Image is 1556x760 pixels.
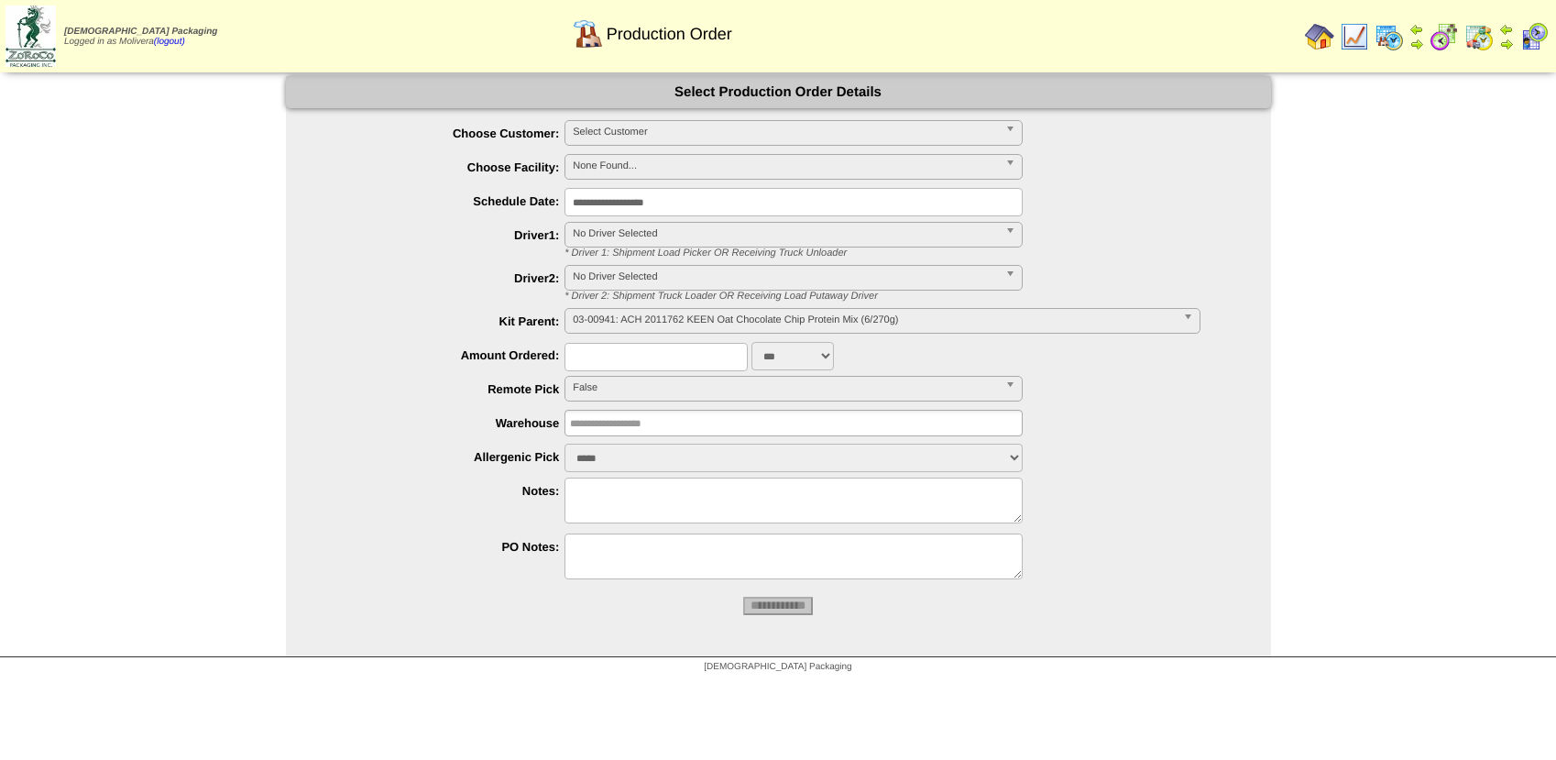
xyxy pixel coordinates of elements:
[1375,22,1404,51] img: calendarprod.gif
[323,160,565,174] label: Choose Facility:
[64,27,217,47] span: Logged in as Molivera
[574,19,603,49] img: factory.gif
[573,377,998,399] span: False
[323,382,565,396] label: Remote Pick
[1499,22,1514,37] img: arrowleft.gif
[552,291,1271,302] div: * Driver 2: Shipment Truck Loader OR Receiving Load Putaway Driver
[323,450,565,464] label: Allergenic Pick
[1305,22,1334,51] img: home.gif
[1409,37,1424,51] img: arrowright.gif
[573,223,998,245] span: No Driver Selected
[1499,37,1514,51] img: arrowright.gif
[573,266,998,288] span: No Driver Selected
[323,416,565,430] label: Warehouse
[704,662,851,672] span: [DEMOGRAPHIC_DATA] Packaging
[5,6,56,67] img: zoroco-logo-small.webp
[154,37,185,47] a: (logout)
[286,76,1271,108] div: Select Production Order Details
[323,314,565,328] label: Kit Parent:
[64,27,217,37] span: [DEMOGRAPHIC_DATA] Packaging
[323,127,565,140] label: Choose Customer:
[323,271,565,285] label: Driver2:
[323,540,565,554] label: PO Notes:
[607,25,732,44] span: Production Order
[1409,22,1424,37] img: arrowleft.gif
[1340,22,1369,51] img: line_graph.gif
[1464,22,1494,51] img: calendarinout.gif
[1430,22,1459,51] img: calendarblend.gif
[573,309,1175,331] span: 03-00941: ACH 2011762 KEEN Oat Chocolate Chip Protein Mix (6/270g)
[323,348,565,362] label: Amount Ordered:
[552,248,1271,259] div: * Driver 1: Shipment Load Picker OR Receiving Truck Unloader
[1519,22,1549,51] img: calendarcustomer.gif
[323,194,565,208] label: Schedule Date:
[573,121,998,143] span: Select Customer
[573,155,998,177] span: None Found...
[323,228,565,242] label: Driver1:
[323,484,565,498] label: Notes:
